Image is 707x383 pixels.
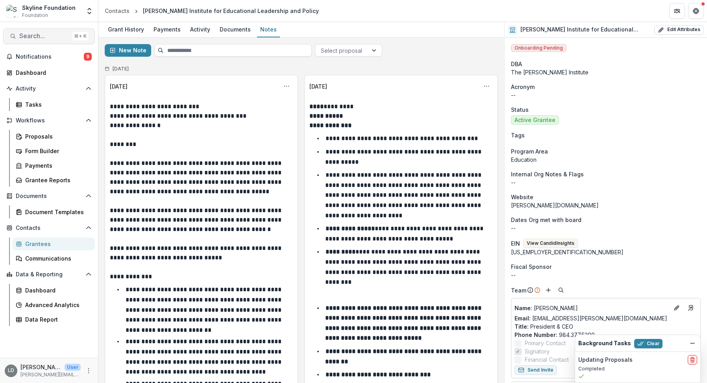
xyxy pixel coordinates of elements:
[511,44,566,52] span: Onboarding Pending
[578,365,697,372] p: Completed
[511,286,526,294] p: Team
[187,24,213,35] div: Activity
[511,68,701,76] div: The [PERSON_NAME] Institute
[511,178,701,187] p: --
[72,32,88,41] div: ⌘ + K
[309,82,327,91] div: [DATE]
[3,114,95,127] button: Open Workflows
[525,347,550,355] span: Signatory
[556,285,566,295] button: Search
[280,80,293,93] button: Options
[25,240,89,248] div: Grantees
[13,205,95,218] a: Document Templates
[634,339,663,348] button: Clear
[3,50,95,63] button: Notifications9
[520,26,651,33] h2: [PERSON_NAME] Institute for Educational Leadership and Policy
[16,225,82,231] span: Contacts
[8,368,14,373] div: Lisa Dinh
[669,3,685,19] button: Partners
[102,5,322,17] nav: breadcrumb
[16,54,84,60] span: Notifications
[143,7,319,15] div: [PERSON_NAME] Institute for Educational Leadership and Policy
[515,305,532,311] span: Name :
[187,22,213,37] a: Activity
[84,366,93,376] button: More
[511,248,701,256] div: [US_EMPLOYER_IDENTIFICATION_NUMBER]
[578,357,633,363] h2: Updating Proposals
[3,66,95,79] a: Dashboard
[511,83,535,91] span: Acronym
[511,131,525,139] span: Tags
[480,80,493,93] button: Options
[688,339,697,348] button: Dismiss
[511,271,701,279] div: --
[511,193,533,201] span: Website
[688,3,704,19] button: Get Help
[511,202,599,209] a: [PERSON_NAME][DOMAIN_NAME]
[13,174,95,187] a: Grantee Reports
[25,161,89,170] div: Payments
[13,237,95,250] a: Grantees
[22,12,48,19] span: Foundation
[217,24,254,35] div: Documents
[515,365,557,375] button: Send Invite
[19,32,69,40] span: Search...
[685,302,697,314] a: Go to contact
[16,117,82,124] span: Workflows
[20,371,81,378] p: [PERSON_NAME][EMAIL_ADDRESS][DOMAIN_NAME]
[257,22,280,37] a: Notes
[515,323,529,330] span: Title :
[13,159,95,172] a: Payments
[515,304,669,312] p: [PERSON_NAME]
[16,271,82,278] span: Data & Reporting
[25,301,89,309] div: Advanced Analytics
[523,239,578,248] button: View CandidInsights
[515,331,557,338] span: Phone Number :
[511,155,701,164] p: Education
[544,285,553,295] button: Add
[25,286,89,294] div: Dashboard
[3,190,95,202] button: Open Documents
[13,252,95,265] a: Communications
[25,147,89,155] div: Form Builder
[511,105,529,114] span: Status
[150,22,184,37] a: Payments
[13,98,95,111] a: Tasks
[65,364,81,371] p: User
[511,224,701,232] p: --
[257,24,280,35] div: Notes
[515,315,531,322] span: Email:
[16,85,82,92] span: Activity
[3,82,95,95] button: Open Activity
[105,7,130,15] div: Contacts
[25,254,89,263] div: Communications
[102,5,133,17] a: Contacts
[511,147,548,155] span: Program Area
[25,100,89,109] div: Tasks
[511,216,581,224] span: Dates Org met with board
[84,3,95,19] button: Open entity switcher
[654,25,704,35] button: Edit Attributes
[515,314,667,322] a: Email: [EMAIL_ADDRESS][PERSON_NAME][DOMAIN_NAME]
[110,82,128,91] div: [DATE]
[515,322,697,331] p: President & CEO
[511,239,520,248] p: EIN
[511,91,701,99] p: --
[3,222,95,234] button: Open Contacts
[511,263,552,271] span: Fiscal Sponsor
[6,5,19,17] img: Skyline Foundation
[525,355,569,364] span: Financial Contact
[20,363,61,371] p: [PERSON_NAME]
[525,339,566,347] span: Primary Contact
[84,53,92,61] span: 9
[105,22,147,37] a: Grant History
[3,28,95,44] button: Search...
[13,130,95,143] a: Proposals
[515,117,555,124] span: Active Grantee
[113,66,129,72] h2: [DATE]
[672,303,681,313] button: Edit
[25,132,89,141] div: Proposals
[515,331,697,339] p: 984.377.5200
[3,268,95,281] button: Open Data & Reporting
[511,60,522,68] span: DBA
